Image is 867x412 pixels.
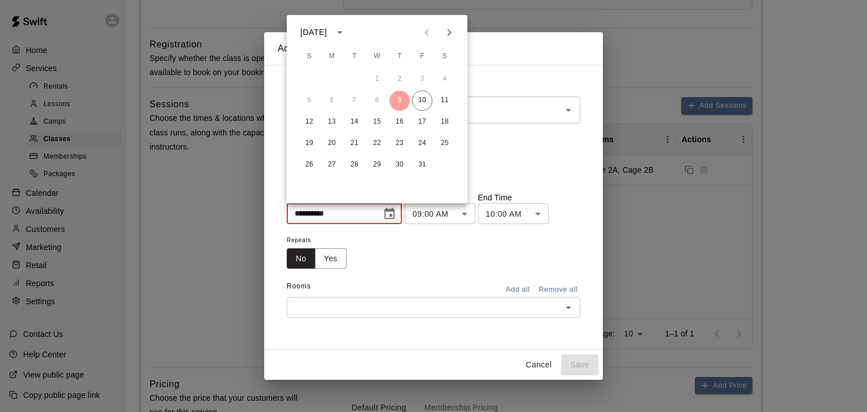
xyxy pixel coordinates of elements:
[435,133,455,154] button: 25
[322,155,342,175] button: 27
[389,112,410,132] button: 16
[478,203,549,224] div: 10:00 AM
[378,203,401,225] button: Choose date, selected date is Oct 9, 2025
[435,90,455,111] button: 11
[412,90,432,111] button: 10
[287,233,356,248] span: Repeats
[412,133,432,154] button: 24
[367,133,387,154] button: 22
[287,248,316,269] button: No
[389,133,410,154] button: 23
[367,112,387,132] button: 15
[287,248,347,269] div: outlined button group
[322,45,342,68] span: Monday
[344,133,365,154] button: 21
[435,112,455,132] button: 18
[478,192,549,203] p: End Time
[315,248,347,269] button: Yes
[322,133,342,154] button: 20
[344,155,365,175] button: 28
[299,45,319,68] span: Sunday
[435,45,455,68] span: Saturday
[367,155,387,175] button: 29
[300,27,327,38] div: [DATE]
[389,45,410,68] span: Thursday
[344,112,365,132] button: 14
[299,155,319,175] button: 26
[299,133,319,154] button: 19
[330,23,349,42] button: calendar view is open, switch to year view
[344,45,365,68] span: Tuesday
[405,203,475,224] div: 09:00 AM
[287,282,311,290] span: Rooms
[412,112,432,132] button: 17
[536,281,580,299] button: Remove all
[322,112,342,132] button: 13
[367,45,387,68] span: Wednesday
[438,21,461,43] button: Next month
[299,112,319,132] button: 12
[520,354,557,375] button: Cancel
[389,155,410,175] button: 30
[412,155,432,175] button: 31
[264,32,603,65] h2: Add Sessions
[561,300,576,315] button: Open
[412,45,432,68] span: Friday
[561,102,576,118] button: Open
[500,281,536,299] button: Add all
